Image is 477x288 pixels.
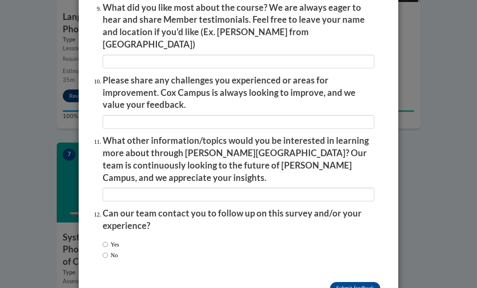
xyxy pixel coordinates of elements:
input: Yes [103,240,108,249]
p: What did you like most about the course? We are always eager to hear and share Member testimonial... [103,2,374,51]
input: No [103,251,108,260]
label: Yes [103,240,119,249]
p: Please share any challenges you experienced or areas for improvement. Cox Campus is always lookin... [103,74,374,111]
p: What other information/topics would you be interested in learning more about through [PERSON_NAME... [103,135,374,184]
label: No [103,251,118,260]
p: Can our team contact you to follow up on this survey and/or your experience? [103,207,374,232]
